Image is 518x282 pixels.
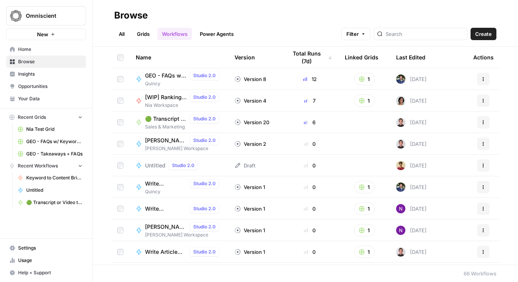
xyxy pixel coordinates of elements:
[6,6,86,25] button: Workspace: Omniscient
[287,140,332,148] div: 0
[18,83,83,90] span: Opportunities
[18,162,58,169] span: Recent Workflows
[132,28,154,40] a: Grids
[396,74,427,84] div: [DATE]
[145,162,165,169] span: Untitled
[18,58,83,65] span: Browse
[14,172,86,184] a: Keyword to Content Brief - Simplified
[396,96,427,105] div: [DATE]
[14,123,86,135] a: Nia Test Grid
[145,188,222,195] span: Quincy
[396,182,405,192] img: qu68pvt2p5lnei6irj3c6kz5ll1u
[396,118,427,127] div: [DATE]
[396,96,405,105] img: 2ns17aq5gcu63ep90r8nosmzf02r
[18,95,83,102] span: Your Data
[136,247,222,257] a: Write Article Content BriefStudio 2.0
[193,223,216,230] span: Studio 2.0
[287,248,332,256] div: 0
[136,114,222,130] a: 🟢 Transcript or Video to LinkedIn PostsStudio 2.0Sales & Marketing
[145,180,187,187] span: Write Informational Article Outline
[6,93,86,105] a: Your Data
[193,248,216,255] span: Studio 2.0
[6,80,86,93] a: Opportunities
[471,28,496,40] button: Create
[354,95,375,107] button: 1
[136,71,222,87] a: GEO - FAQs w/ KeywordsStudio 2.0Quincy
[136,222,222,238] a: [PERSON_NAME] | AirOps Training: Keyword SERP AnalysisStudio 2.0[PERSON_NAME] Workspace
[6,43,86,56] a: Home
[6,111,86,123] button: Recent Grids
[396,226,427,235] div: [DATE]
[235,97,267,105] div: Version 4
[235,162,255,169] div: Draft
[354,246,375,258] button: 1
[195,28,238,40] a: Power Agents
[114,9,148,22] div: Browse
[172,162,194,169] span: Studio 2.0
[26,199,83,206] span: 🟢 Transcript or Video to LinkedIn Posts
[14,148,86,160] a: GEO - Takeaways + FAQs
[287,183,332,191] div: 0
[6,254,86,267] a: Usage
[18,114,46,121] span: Recent Grids
[157,28,192,40] a: Workflows
[145,223,187,231] span: [PERSON_NAME] | AirOps Training: Keyword SERP Analysis
[9,9,23,23] img: Omniscient Logo
[26,138,83,145] span: GEO - FAQs w/ Keywords Grid
[136,93,222,109] a: [WIP] Ranking Content AnalyzerStudio 2.0Nia Workspace
[345,47,378,68] div: Linked Grids
[193,72,216,79] span: Studio 2.0
[475,30,492,38] span: Create
[396,161,427,170] div: [DATE]
[26,174,83,181] span: Keyword to Content Brief - Simplified
[145,72,187,79] span: GEO - FAQs w/ Keywords
[235,205,265,213] div: Version 1
[193,94,216,101] span: Studio 2.0
[26,126,83,133] span: Nia Test Grid
[136,179,222,195] a: Write Informational Article OutlineStudio 2.0Quincy
[354,203,375,215] button: 1
[396,247,427,257] div: [DATE]
[6,29,86,40] button: New
[6,267,86,279] button: Help + Support
[136,204,222,213] a: Write Informational Article BodyStudio 2.0
[396,47,425,68] div: Last Edited
[18,71,83,78] span: Insights
[235,226,265,234] div: Version 1
[396,139,405,149] img: ldca96x3fqk96iahrrd7hy2ionxa
[287,226,332,234] div: 0
[145,145,222,152] span: [PERSON_NAME] Workspace
[235,248,265,256] div: Version 1
[354,73,375,85] button: 1
[341,28,371,40] button: Filter
[396,161,405,170] img: 2aj0zzttblp8szi0taxm0due3wj9
[235,118,269,126] div: Version 20
[136,161,222,170] a: UntitledStudio 2.0
[18,257,83,264] span: Usage
[193,115,216,122] span: Studio 2.0
[287,75,332,83] div: 12
[37,30,48,38] span: New
[145,231,222,238] span: [PERSON_NAME] Workspace
[473,47,494,68] div: Actions
[193,205,216,212] span: Studio 2.0
[145,137,187,144] span: [PERSON_NAME] | Pulley | Product Analysis Page Scrape
[396,204,405,213] img: kedmmdess6i2jj5txyq6cw0yj4oc
[136,136,222,152] a: [PERSON_NAME] | Pulley | Product Analysis Page ScrapeStudio 2.0[PERSON_NAME] Workspace
[354,224,375,236] button: 1
[235,47,255,68] div: Version
[346,30,359,38] span: Filter
[14,135,86,148] a: GEO - FAQs w/ Keywords Grid
[386,30,464,38] input: Search
[396,182,427,192] div: [DATE]
[287,162,332,169] div: 0
[235,140,266,148] div: Version 2
[18,46,83,53] span: Home
[26,187,83,194] span: Untitled
[396,74,405,84] img: qu68pvt2p5lnei6irj3c6kz5ll1u
[287,47,332,68] div: Total Runs (7d)
[145,115,187,123] span: 🟢 Transcript or Video to LinkedIn Posts
[193,180,216,187] span: Studio 2.0
[145,248,187,256] span: Write Article Content Brief
[287,118,332,126] div: 6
